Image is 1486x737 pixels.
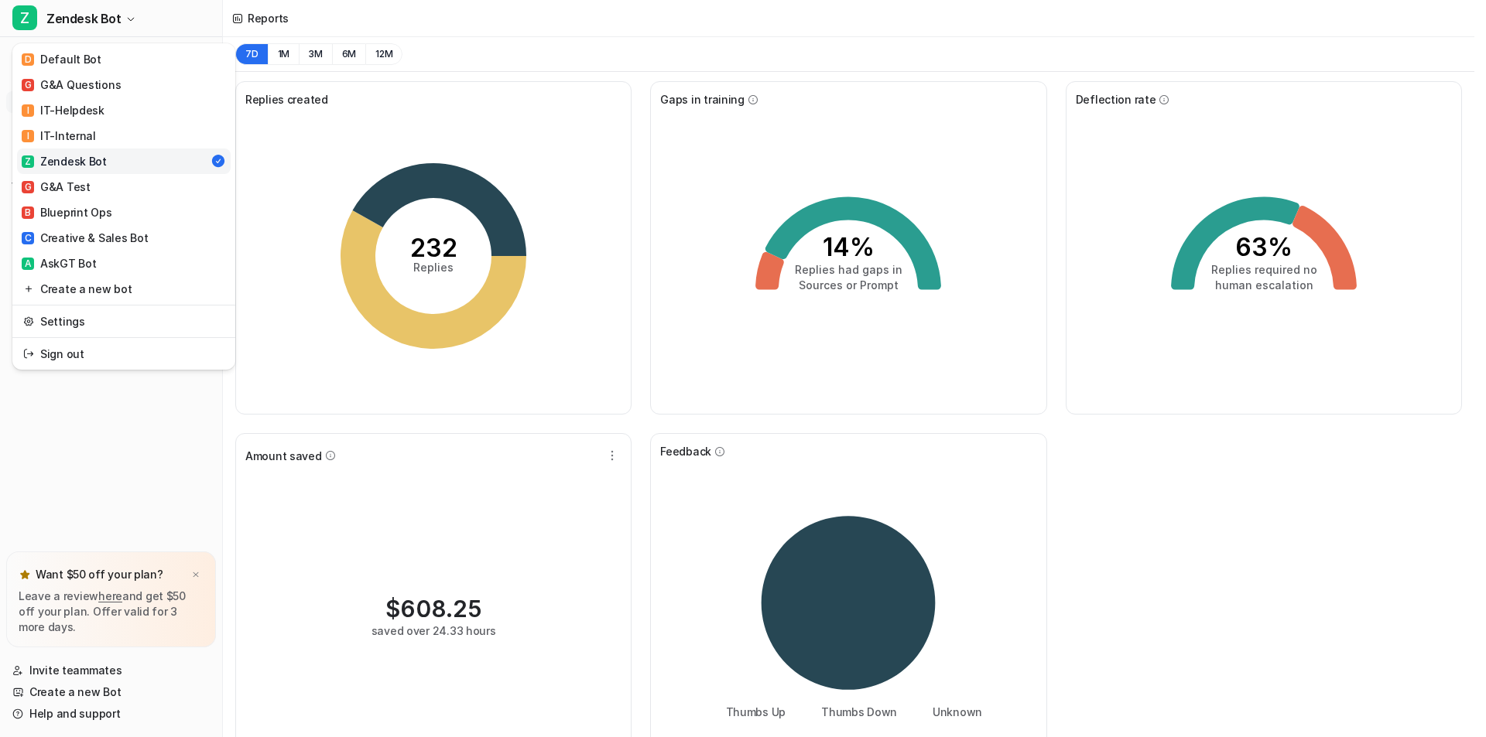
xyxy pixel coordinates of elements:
a: Settings [17,309,231,334]
div: Creative & Sales Bot [22,230,148,246]
span: A [22,258,34,270]
span: C [22,232,34,244]
a: Create a new bot [17,276,231,302]
div: Zendesk Bot [22,153,107,169]
div: Blueprint Ops [22,204,111,220]
span: G [22,181,34,193]
span: I [22,130,34,142]
div: IT-Helpdesk [22,102,104,118]
span: B [22,206,34,219]
span: Z [22,155,34,168]
span: D [22,53,34,66]
span: G [22,79,34,91]
div: G&A Questions [22,77,121,93]
div: G&A Test [22,179,91,195]
img: reset [23,346,34,362]
div: AskGT Bot [22,255,96,271]
span: Z [12,5,37,30]
div: ZZendesk Bot [12,43,235,370]
span: I [22,104,34,117]
span: Zendesk Bot [46,8,122,29]
div: Default Bot [22,51,101,67]
img: reset [23,281,34,297]
img: reset [23,313,34,329]
a: Sign out [17,341,231,367]
div: IT-Internal [22,128,96,144]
